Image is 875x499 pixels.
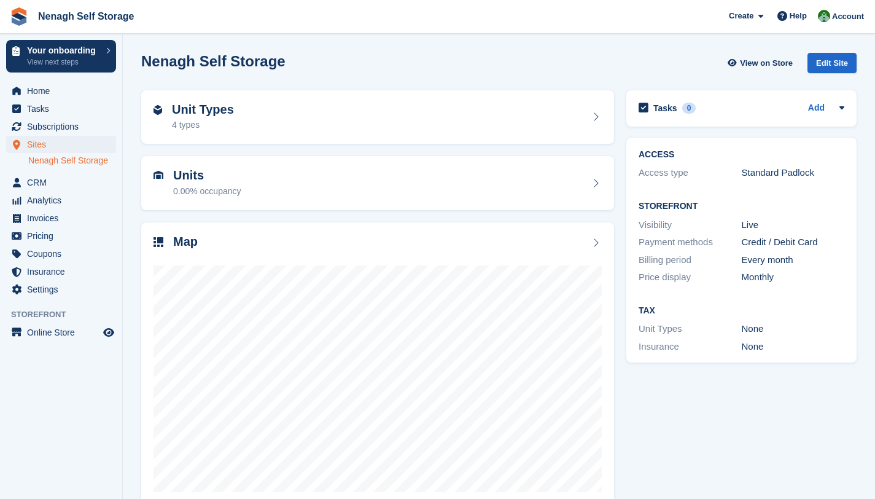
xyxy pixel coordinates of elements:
a: menu [6,281,116,298]
div: Edit Site [807,53,857,73]
span: Insurance [27,263,101,280]
div: 0 [682,103,696,114]
a: Your onboarding View next steps [6,40,116,73]
div: Standard Padlock [742,166,845,180]
h2: ACCESS [639,150,844,160]
a: Unit Types 4 types [141,90,614,144]
span: Create [729,10,753,22]
a: menu [6,100,116,117]
span: Coupons [27,245,101,262]
img: Brian Comerford [818,10,830,22]
div: Unit Types [639,322,742,336]
h2: Tax [639,306,844,316]
a: Units 0.00% occupancy [141,156,614,210]
p: Your onboarding [27,46,100,55]
span: Invoices [27,210,101,227]
span: CRM [27,174,101,191]
img: stora-icon-8386f47178a22dfd0bd8f6a31ec36ba5ce8667c1dd55bd0f319d3a0aa187defe.svg [10,7,28,26]
h2: Unit Types [172,103,234,117]
div: Monthly [742,270,845,285]
div: Access type [639,166,742,180]
div: None [742,322,845,336]
img: unit-icn-7be61d7bf1b0ce9d3e12c5938cc71ed9869f7b940bace4675aadf7bd6d80202e.svg [154,171,163,179]
h2: Units [173,168,241,183]
a: Nenagh Self Storage [28,155,116,167]
a: menu [6,136,116,153]
a: menu [6,245,116,262]
img: map-icn-33ee37083ee616e46c38cad1a60f524a97daa1e2b2c8c0bc3eb3415660979fc1.svg [154,237,163,247]
span: Subscriptions [27,118,101,135]
a: menu [6,118,116,135]
div: Visibility [639,218,742,232]
span: Help [790,10,807,22]
span: Settings [27,281,101,298]
img: unit-type-icn-2b2737a686de81e16bb02015468b77c625bbabd49415b5ef34ead5e3b44a266d.svg [154,105,162,115]
h2: Nenagh Self Storage [141,53,286,69]
a: Edit Site [807,53,857,78]
div: Live [742,218,845,232]
div: Every month [742,253,845,267]
a: menu [6,82,116,100]
span: View on Store [740,57,793,69]
a: View on Store [726,53,798,73]
span: Online Store [27,324,101,341]
span: Analytics [27,192,101,209]
div: 4 types [172,119,234,132]
div: None [742,340,845,354]
a: menu [6,324,116,341]
div: Insurance [639,340,742,354]
a: Nenagh Self Storage [33,6,139,26]
a: Add [808,101,825,116]
a: menu [6,174,116,191]
span: Sites [27,136,101,153]
a: menu [6,227,116,245]
div: Payment methods [639,235,742,249]
span: Storefront [11,308,122,321]
a: menu [6,192,116,209]
div: Billing period [639,253,742,267]
span: Account [832,10,864,23]
h2: Map [173,235,198,249]
div: Credit / Debit Card [742,235,845,249]
p: View next steps [27,57,100,68]
span: Pricing [27,227,101,245]
div: Price display [639,270,742,285]
a: Preview store [101,325,116,340]
span: Home [27,82,101,100]
a: menu [6,263,116,280]
span: Tasks [27,100,101,117]
h2: Storefront [639,202,844,211]
a: menu [6,210,116,227]
div: 0.00% occupancy [173,185,241,198]
h2: Tasks [653,103,677,114]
